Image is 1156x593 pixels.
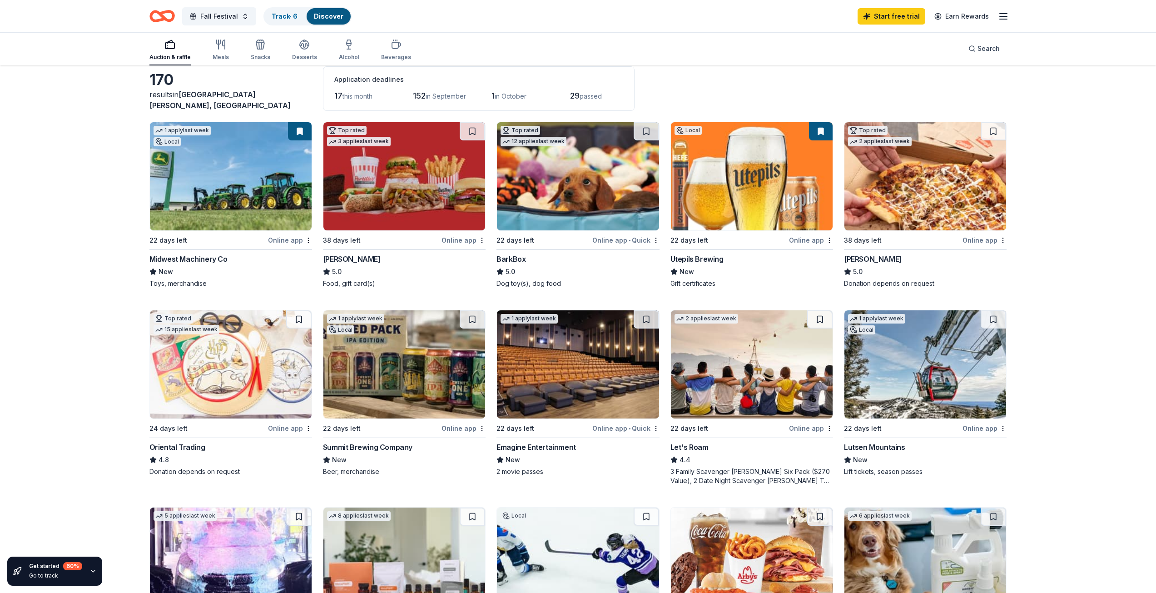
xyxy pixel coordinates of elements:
[159,266,173,277] span: New
[154,511,217,521] div: 5 applies last week
[268,423,312,434] div: Online app
[426,92,466,100] span: in September
[327,314,384,324] div: 1 apply last week
[149,90,291,110] span: [GEOGRAPHIC_DATA][PERSON_NAME], [GEOGRAPHIC_DATA]
[339,54,359,61] div: Alcohol
[154,325,219,334] div: 15 applies last week
[149,279,312,288] div: Toys, merchandise
[150,310,312,419] img: Image for Oriental Trading
[323,310,485,419] img: Image for Summit Brewing Company
[853,266,863,277] span: 5.0
[501,126,540,135] div: Top rated
[149,310,312,476] a: Image for Oriental TradingTop rated15 applieslast week24 days leftOnline appOriental Trading4.8Do...
[929,8,994,25] a: Earn Rewards
[182,7,256,25] button: Fall Festival
[496,235,534,246] div: 22 days left
[323,310,486,476] a: Image for Summit Brewing Company1 applylast weekLocal22 days leftOnline appSummit Brewing Company...
[848,325,875,334] div: Local
[844,122,1006,230] img: Image for Casey's
[789,423,833,434] div: Online app
[149,467,312,476] div: Donation depends on request
[670,423,708,434] div: 22 days left
[844,122,1007,288] a: Image for Casey'sTop rated2 applieslast week38 days leftOnline app[PERSON_NAME]5.0Donation depend...
[292,35,317,65] button: Desserts
[149,90,291,110] span: in
[327,126,367,135] div: Top rated
[327,137,391,146] div: 3 applies last week
[844,423,882,434] div: 22 days left
[680,266,694,277] span: New
[844,310,1006,419] img: Image for Lutsen Mountains
[154,126,211,135] div: 1 apply last week
[853,454,868,465] span: New
[314,12,343,20] a: Discover
[332,266,342,277] span: 5.0
[154,137,181,146] div: Local
[442,423,486,434] div: Online app
[149,89,312,111] div: results
[497,310,659,419] img: Image for Emagine Entertainment
[844,235,882,246] div: 38 days left
[323,442,412,453] div: Summit Brewing Company
[213,54,229,61] div: Meals
[844,442,905,453] div: Lutsen Mountains
[495,92,526,100] span: in October
[149,71,312,89] div: 170
[323,279,486,288] div: Food, gift card(s)
[323,423,361,434] div: 22 days left
[671,310,833,419] img: Image for Let's Roam
[670,310,833,485] a: Image for Let's Roam2 applieslast week22 days leftOnline appLet's Roam4.43 Family Scavenger [PERS...
[501,314,558,324] div: 1 apply last week
[497,122,659,230] img: Image for BarkBox
[580,92,602,100] span: passed
[670,122,833,288] a: Image for Utepils BrewingLocal22 days leftOnline appUtepils BrewingNewGift certificates
[592,423,660,434] div: Online app Quick
[292,54,317,61] div: Desserts
[381,35,411,65] button: Beverages
[323,235,361,246] div: 38 days left
[670,467,833,485] div: 3 Family Scavenger [PERSON_NAME] Six Pack ($270 Value), 2 Date Night Scavenger [PERSON_NAME] Two ...
[844,254,902,264] div: [PERSON_NAME]
[334,74,623,85] div: Application deadlines
[149,122,312,288] a: Image for Midwest Machinery Co1 applylast weekLocal22 days leftOnline appMidwest Machinery CoNewT...
[442,234,486,246] div: Online app
[268,234,312,246] div: Online app
[149,54,191,61] div: Auction & raffle
[154,314,193,323] div: Top rated
[858,8,925,25] a: Start free trial
[150,122,312,230] img: Image for Midwest Machinery Co
[629,425,630,432] span: •
[506,266,515,277] span: 5.0
[334,91,342,100] span: 17
[963,423,1007,434] div: Online app
[149,35,191,65] button: Auction & raffle
[496,467,659,476] div: 2 movie passes
[327,325,354,334] div: Local
[323,122,486,288] a: Image for Portillo'sTop rated3 applieslast week38 days leftOnline app[PERSON_NAME]5.0Food, gift c...
[263,7,352,25] button: Track· 6Discover
[670,279,833,288] div: Gift certificates
[327,511,391,521] div: 8 applies last week
[848,126,888,135] div: Top rated
[149,423,188,434] div: 24 days left
[272,12,298,20] a: Track· 6
[848,511,912,521] div: 6 applies last week
[251,35,270,65] button: Snacks
[675,314,738,324] div: 2 applies last week
[789,234,833,246] div: Online app
[149,254,228,264] div: Midwest Machinery Co
[213,35,229,65] button: Meals
[977,43,1000,54] span: Search
[670,254,724,264] div: Utepils Brewing
[491,91,495,100] span: 1
[381,54,411,61] div: Beverages
[342,92,372,100] span: this month
[63,562,82,570] div: 60 %
[251,54,270,61] div: Snacks
[413,91,426,100] span: 152
[332,454,347,465] span: New
[501,137,566,146] div: 12 applies last week
[570,91,580,100] span: 29
[339,35,359,65] button: Alcohol
[848,314,905,324] div: 1 apply last week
